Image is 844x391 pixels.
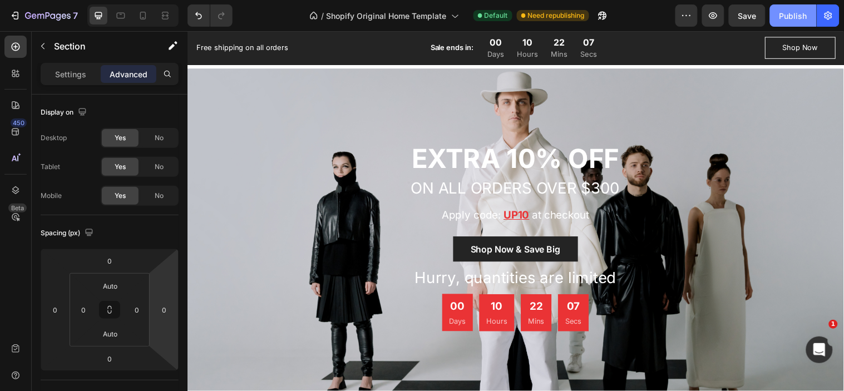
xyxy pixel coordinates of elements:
[41,133,67,143] div: Desktop
[322,10,324,22] span: /
[187,31,844,391] iframe: Design area
[327,10,447,22] span: Shopify Original Home Template
[738,11,757,21] span: Save
[75,301,92,318] input: 0px
[155,191,164,201] span: No
[4,4,83,27] button: 7
[829,320,838,329] span: 1
[47,301,63,318] input: 0
[384,272,401,288] div: 07
[770,4,817,27] button: Publish
[347,272,363,288] div: 22
[110,68,147,80] p: Advanced
[485,11,508,21] span: Default
[806,336,833,363] iframe: Intercom live chat
[99,278,121,294] input: auto
[588,6,659,28] a: Shop Now
[115,162,126,172] span: Yes
[229,112,440,145] span: EXTRA 10% OFF
[155,133,164,143] span: No
[270,209,397,234] button: Shop Now & Save Big
[304,289,325,300] p: Hours
[231,241,436,260] span: Hurry, quantities are limited
[228,150,440,169] span: ON ALL ORDERS OVER $300
[115,133,126,143] span: Yes
[322,180,348,193] u: UP10
[288,215,379,228] div: Shop Now & Save Big
[605,11,641,22] div: Shop Now
[729,4,766,27] button: Save
[115,191,126,201] span: Yes
[384,289,401,300] p: Secs
[41,105,89,120] div: Display on
[304,272,325,288] div: 10
[11,118,27,127] div: 450
[266,289,283,300] p: Days
[99,325,121,342] input: auto
[41,162,60,172] div: Tablet
[259,180,319,193] span: Apply code:
[187,4,233,27] div: Undo/Redo
[55,68,86,80] p: Settings
[98,253,121,269] input: 0
[347,289,363,300] p: Mins
[41,226,96,241] div: Spacing (px)
[155,162,164,172] span: No
[98,350,121,367] input: 0
[779,10,807,22] div: Publish
[54,39,145,53] p: Section
[8,204,27,212] div: Beta
[351,180,409,193] span: at checkout
[266,272,283,288] div: 00
[73,9,78,22] p: 7
[41,191,62,201] div: Mobile
[129,301,145,318] input: 0px
[156,301,172,318] input: 0
[528,11,585,21] span: Need republishing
